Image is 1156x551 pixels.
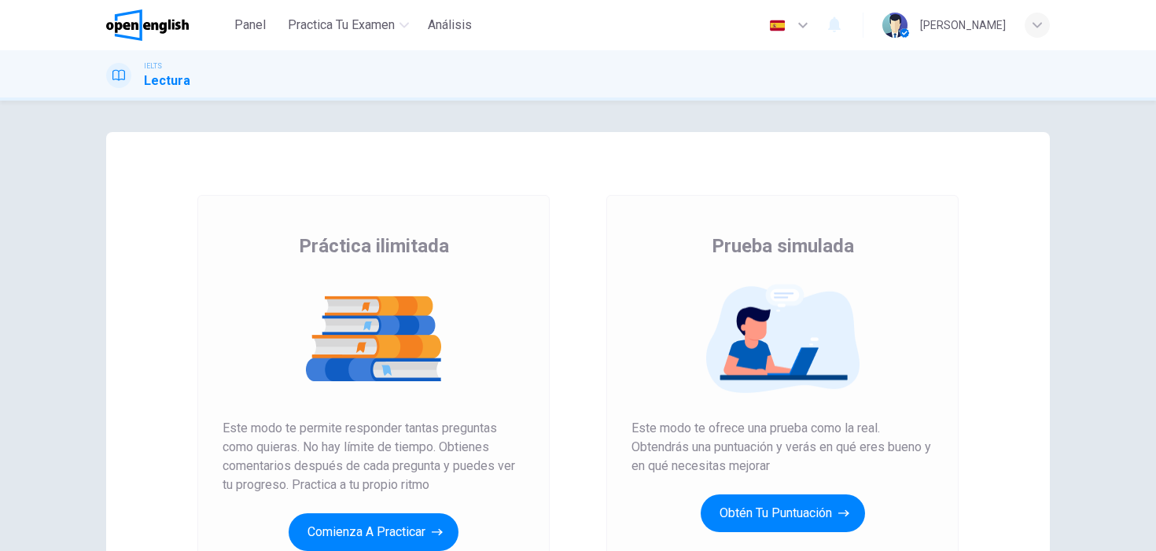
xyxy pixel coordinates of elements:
[701,494,865,532] button: Obtén tu puntuación
[299,233,449,259] span: Práctica ilimitada
[882,13,907,38] img: Profile picture
[106,9,225,41] a: OpenEnglish logo
[428,16,472,35] span: Análisis
[282,11,415,39] button: Practica tu examen
[225,11,275,39] button: Panel
[920,16,1006,35] div: [PERSON_NAME]
[768,20,787,31] img: es
[144,61,162,72] span: IELTS
[106,9,189,41] img: OpenEnglish logo
[144,72,190,90] h1: Lectura
[631,419,933,476] span: Este modo te ofrece una prueba como la real. Obtendrás una puntuación y verás en qué eres bueno y...
[422,11,478,39] button: Análisis
[288,16,395,35] span: Practica tu examen
[289,513,458,551] button: Comienza a practicar
[712,233,854,259] span: Prueba simulada
[223,419,525,494] span: Este modo te permite responder tantas preguntas como quieras. No hay límite de tiempo. Obtienes c...
[234,16,266,35] span: Panel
